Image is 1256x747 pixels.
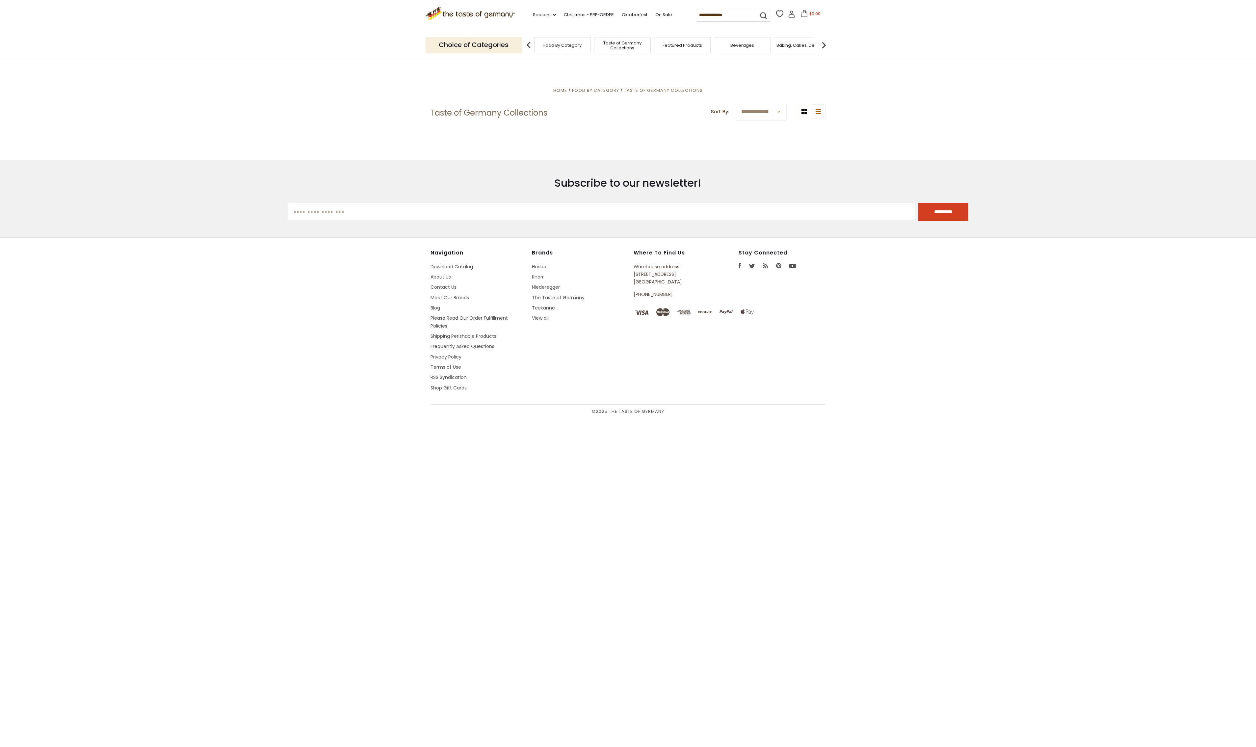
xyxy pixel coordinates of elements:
a: Baking, Cakes, Desserts [776,43,827,48]
a: Blog [431,305,440,311]
p: Warehouse address: [STREET_ADDRESS] [GEOGRAPHIC_DATA] [634,263,709,286]
p: Choice of Categories [426,37,522,53]
a: Meet Our Brands [431,294,469,301]
a: Knorr [532,274,544,280]
button: $0.00 [797,10,824,20]
a: Seasons [533,11,556,18]
a: Oktoberfest [622,11,647,18]
a: Food By Category [572,87,619,93]
a: Taste of Germany Collections [624,87,703,93]
a: Beverages [730,43,754,48]
a: Shop Gift Cards [431,385,467,391]
a: Food By Category [543,43,582,48]
h4: Brands [532,250,627,256]
a: Privacy Policy [431,354,461,360]
span: © 2025 The Taste of Germany [431,408,825,415]
a: Taste of Germany Collections [596,40,649,50]
a: Teekanne [532,305,555,311]
p: [PHONE_NUMBER] [634,291,709,298]
a: The Taste of Germany [532,294,585,301]
a: RSS Syndication [431,374,467,381]
h4: Navigation [431,250,525,256]
a: Terms of Use [431,364,461,370]
a: Christmas - PRE-ORDER [564,11,614,18]
a: On Sale [655,11,672,18]
h3: Subscribe to our newsletter! [288,176,969,190]
h1: Taste of Germany Collections [431,108,547,118]
label: Sort By: [711,108,729,116]
a: View all [532,315,549,321]
a: Shipping Perishable Products [431,333,496,339]
a: Featured Products [663,43,702,48]
img: next arrow [817,39,830,52]
h4: Stay Connected [739,250,825,256]
img: previous arrow [522,39,535,52]
a: Haribo [532,263,546,270]
a: Download Catalog [431,263,473,270]
a: Contact Us [431,284,457,290]
h4: Where to find us [634,250,709,256]
a: Frequently Asked Questions [431,343,494,350]
a: Niederegger [532,284,560,290]
a: Please Read Our Order Fulfillment Policies [431,315,508,329]
a: Home [553,87,567,93]
a: About Us [431,274,451,280]
span: $0.00 [809,11,821,16]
